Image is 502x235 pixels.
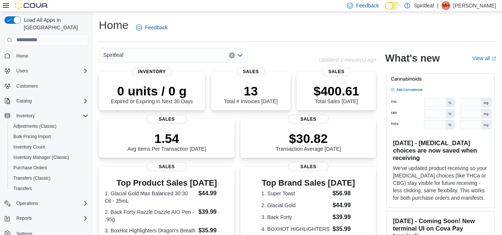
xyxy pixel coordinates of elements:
p: Spiritleaf [414,1,434,10]
span: Sales [146,162,187,171]
p: Updated 1 minute(s) ago [319,57,376,63]
span: Transfers [10,184,88,193]
dd: $39.99 [333,213,355,222]
a: Feedback [133,20,171,35]
span: Catalog [16,98,32,104]
span: Inventory Manager (Classic) [10,153,88,162]
h3: Top Product Sales [DATE] [105,179,229,187]
button: Inventory Count [7,142,91,152]
img: Cova [15,2,48,9]
a: Inventory Manager (Classic) [10,153,72,162]
span: Operations [13,199,88,208]
dd: $44.99 [333,201,355,210]
div: Total # Invoices [DATE] [224,84,278,104]
span: Home [16,53,28,59]
p: We've updated product receiving so your [MEDICAL_DATA] choices (like THCa or CBG) stay visible fo... [393,164,488,202]
span: Sales [146,115,187,124]
span: Adjustments (Classic) [10,122,88,131]
dt: 1. Glacial Gold Max Balanced 30:30 Oil - 35mL [105,190,195,205]
span: Customers [16,83,38,89]
span: Spiritleaf [103,50,123,59]
span: Inventory [13,111,88,120]
span: Feedback [145,24,168,31]
button: Bulk Pricing Import [7,131,91,142]
span: Load All Apps in [GEOGRAPHIC_DATA] [21,16,88,31]
button: Users [13,66,31,75]
span: Sales [237,67,265,76]
dd: $39.99 [198,208,229,216]
span: Reports [16,215,32,221]
span: Transfers [13,186,32,192]
div: Avg Items Per Transaction [DATE] [127,131,206,152]
span: Transfers (Classic) [13,175,51,181]
button: Open list of options [237,52,243,58]
span: Users [16,68,28,74]
a: Home [13,52,31,61]
span: Adjustments (Classic) [13,123,56,129]
a: Inventory Count [10,143,48,151]
button: Inventory [13,111,38,120]
span: Sales [288,162,329,171]
button: Adjustments (Classic) [7,121,91,131]
p: 13 [224,84,278,98]
h2: What's new [385,52,440,64]
span: Transfers (Classic) [10,174,88,183]
svg: External link [492,56,496,61]
span: Users [13,66,88,75]
dd: $44.99 [198,189,229,198]
a: Purchase Orders [10,163,50,172]
span: Home [13,51,88,61]
dd: $56.98 [333,189,355,198]
a: Customers [13,82,41,91]
span: Purchase Orders [13,165,47,171]
button: Inventory Manager (Classic) [7,152,91,163]
dt: 1. Super Toast [262,190,330,197]
h3: [DATE] - [MEDICAL_DATA] choices are now saved when receiving [393,139,488,161]
button: Clear input [229,52,235,58]
a: Adjustments (Classic) [10,122,59,131]
p: $400.61 [314,84,359,98]
dt: 2. Glacial Gold [262,202,330,209]
dd: $35.99 [198,226,229,235]
p: | [437,1,438,10]
button: Inventory [1,111,91,121]
span: Reports [13,214,88,223]
button: Operations [13,199,41,208]
div: Total Sales [DATE] [314,84,359,104]
button: Users [1,66,91,76]
button: Transfers (Classic) [7,173,91,183]
button: Home [1,50,91,61]
input: Dark Mode [385,2,401,10]
span: Catalog [13,97,88,105]
span: Inventory [132,67,172,76]
a: Bulk Pricing Import [10,132,54,141]
span: Operations [16,200,38,206]
span: MH [443,1,450,10]
span: Bulk Pricing Import [10,132,88,141]
p: $30.82 [276,131,341,146]
h1: Home [99,18,129,33]
button: Reports [1,213,91,223]
span: Inventory [16,113,35,119]
span: Inventory Manager (Classic) [13,154,69,160]
dt: 4. BOXHOT HIGHLIGHTERS [262,225,330,233]
h3: Top Brand Sales [DATE] [262,179,355,187]
div: Matthew H [441,1,450,10]
a: View allExternal link [472,55,496,61]
p: 1.54 [127,131,206,146]
span: Inventory Count [10,143,88,151]
dt: 3. Back Forty [262,213,330,221]
span: Inventory Count [13,144,45,150]
button: Operations [1,198,91,209]
p: 0 units / 0 g [111,84,193,98]
a: Transfers [10,184,35,193]
button: Transfers [7,183,91,194]
span: Sales [288,115,329,124]
dd: $35.99 [333,225,355,234]
dt: 2. Back Forty Razzle Dazzle AIO Pen - .95g [105,208,195,223]
button: Purchase Orders [7,163,91,173]
span: Customers [13,81,88,91]
span: Sales [323,67,350,76]
button: Reports [13,214,35,223]
span: Feedback [356,2,379,9]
